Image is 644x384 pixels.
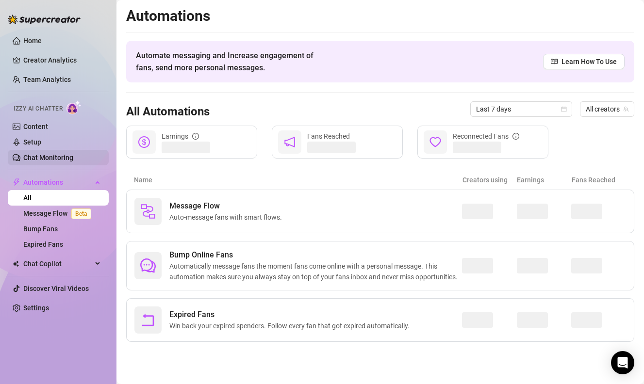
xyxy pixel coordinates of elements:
h3: All Automations [126,104,210,120]
article: Earnings [517,175,572,185]
img: Chat Copilot [13,260,19,267]
span: Chat Copilot [23,256,92,272]
span: Win back your expired spenders. Follow every fan that got expired automatically. [169,320,413,331]
a: Chat Monitoring [23,154,73,161]
div: Earnings [162,131,199,142]
span: thunderbolt [13,178,20,186]
span: comment [140,258,156,273]
span: info-circle [512,133,519,140]
span: team [623,106,629,112]
a: Message FlowBeta [23,209,95,217]
a: Bump Fans [23,225,58,233]
span: Message Flow [169,200,286,212]
article: Fans Reached [572,175,627,185]
div: Reconnected Fans [453,131,519,142]
img: logo-BBDzfeDw.svg [8,15,81,24]
a: Discover Viral Videos [23,285,89,292]
h2: Automations [126,7,634,25]
div: Open Intercom Messenger [611,351,634,374]
span: Beta [71,208,91,219]
span: info-circle [192,133,199,140]
a: Content [23,123,48,130]
span: calendar [561,106,567,112]
span: Automatically message fans the moment fans come online with a personal message. This automation m... [169,261,462,282]
span: rollback [140,312,156,328]
img: AI Chatter [66,100,82,114]
a: Expired Fans [23,240,63,248]
span: Auto-message fans with smart flows. [169,212,286,223]
a: Creator Analytics [23,52,101,68]
a: Home [23,37,42,45]
a: Learn How To Use [543,54,625,69]
span: Expired Fans [169,309,413,320]
article: Creators using [462,175,517,185]
span: dollar [138,136,150,148]
span: Learn How To Use [561,56,617,67]
span: All creators [586,102,628,116]
span: Automations [23,175,92,190]
span: Fans Reached [307,132,350,140]
a: Setup [23,138,41,146]
span: notification [284,136,296,148]
a: All [23,194,32,202]
span: Automate messaging and Increase engagement of fans, send more personal messages. [136,49,323,74]
img: svg%3e [140,204,156,219]
a: Team Analytics [23,76,71,83]
span: Last 7 days [476,102,566,116]
span: Izzy AI Chatter [14,104,63,113]
article: Name [134,175,462,185]
span: Bump Online Fans [169,249,462,261]
span: read [551,58,558,65]
span: heart [429,136,441,148]
a: Settings [23,304,49,312]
